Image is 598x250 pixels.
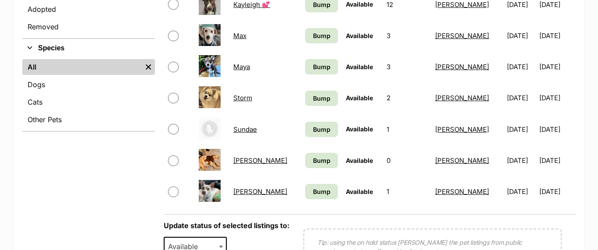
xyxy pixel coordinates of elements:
td: 0 [383,145,431,176]
a: Kayleigh 💕 [233,0,270,9]
a: [PERSON_NAME] [435,187,489,196]
td: [DATE] [539,83,575,113]
span: Available [346,157,373,164]
td: [DATE] [503,21,539,51]
span: Bump [313,62,331,71]
a: [PERSON_NAME] [435,94,489,102]
a: Bump [305,153,338,168]
a: [PERSON_NAME] [435,156,489,165]
a: [PERSON_NAME] [233,156,287,165]
label: Update status of selected listings to: [164,221,289,230]
td: [DATE] [539,21,575,51]
td: [DATE] [539,52,575,82]
td: [DATE] [539,145,575,176]
a: Max [233,32,246,40]
a: Bump [305,122,338,137]
td: 1 [383,114,431,144]
span: Bump [313,187,331,196]
span: Available [346,63,373,70]
a: Bump [305,91,338,106]
a: [PERSON_NAME] [435,32,489,40]
td: [DATE] [539,114,575,144]
a: Sundae [233,125,257,134]
a: [PERSON_NAME] [233,187,287,196]
span: Available [346,0,373,8]
span: Bump [313,94,331,103]
a: Storm [233,94,252,102]
span: Available [346,125,373,133]
a: Bump [305,28,338,43]
a: [PERSON_NAME] [435,0,489,9]
td: [DATE] [503,114,539,144]
span: Available [346,32,373,39]
td: 1 [383,176,431,207]
a: Removed [22,19,155,35]
button: Species [22,42,155,54]
div: Species [22,57,155,131]
td: [DATE] [503,176,539,207]
td: 3 [383,21,431,51]
td: 3 [383,52,431,82]
td: [DATE] [503,52,539,82]
span: Bump [313,156,331,165]
img: Sundae [199,118,221,140]
td: [DATE] [539,176,575,207]
a: Dogs [22,77,155,92]
a: Bump [305,59,338,74]
a: Cats [22,94,155,110]
span: Bump [313,31,331,40]
span: Available [346,94,373,102]
a: [PERSON_NAME] [435,125,489,134]
a: Bump [305,184,338,199]
a: Other Pets [22,112,155,127]
td: 2 [383,83,431,113]
a: Remove filter [142,59,155,75]
a: All [22,59,142,75]
span: Available [346,188,373,195]
td: [DATE] [503,145,539,176]
td: [DATE] [503,83,539,113]
a: Adopted [22,1,155,17]
a: [PERSON_NAME] [435,63,489,71]
span: Bump [313,125,331,134]
a: Maya [233,63,250,71]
